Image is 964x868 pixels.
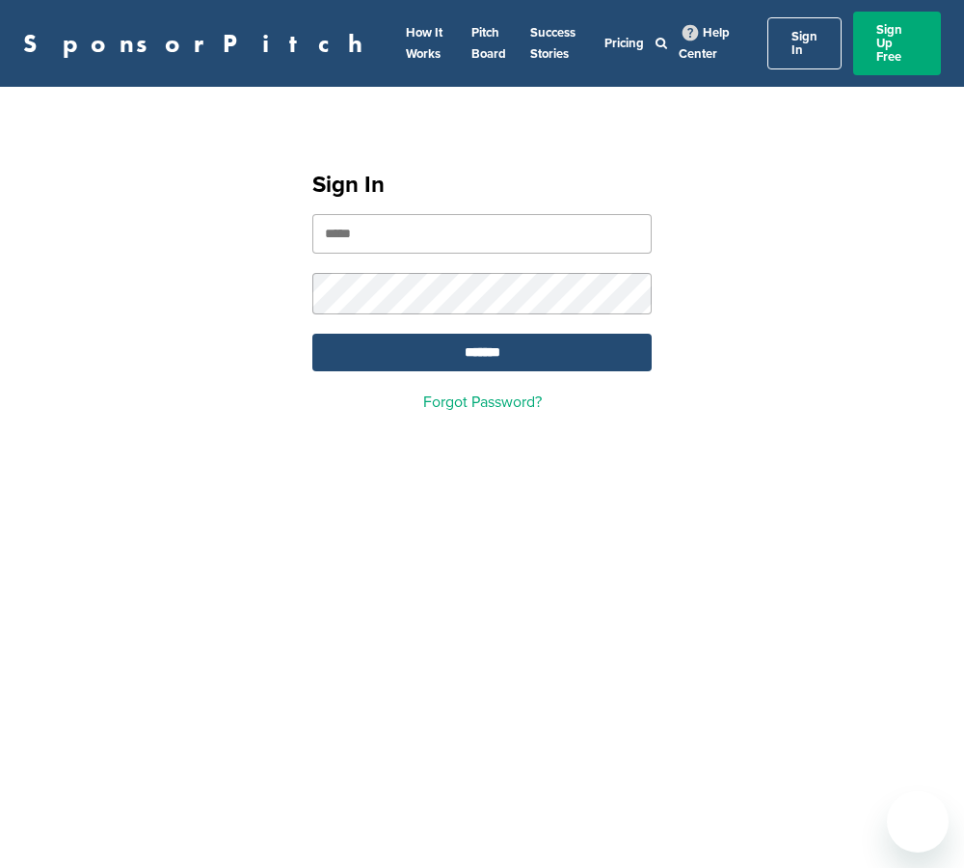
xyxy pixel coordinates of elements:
a: Success Stories [530,25,576,62]
a: Pricing [604,36,644,51]
a: Help Center [679,21,730,66]
a: Pitch Board [471,25,506,62]
a: SponsorPitch [23,31,375,56]
a: Sign Up Free [853,12,941,75]
h1: Sign In [312,168,652,203]
a: How It Works [406,25,442,62]
iframe: Button to launch messaging window [887,791,949,853]
a: Sign In [767,17,842,69]
a: Forgot Password? [423,393,542,412]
